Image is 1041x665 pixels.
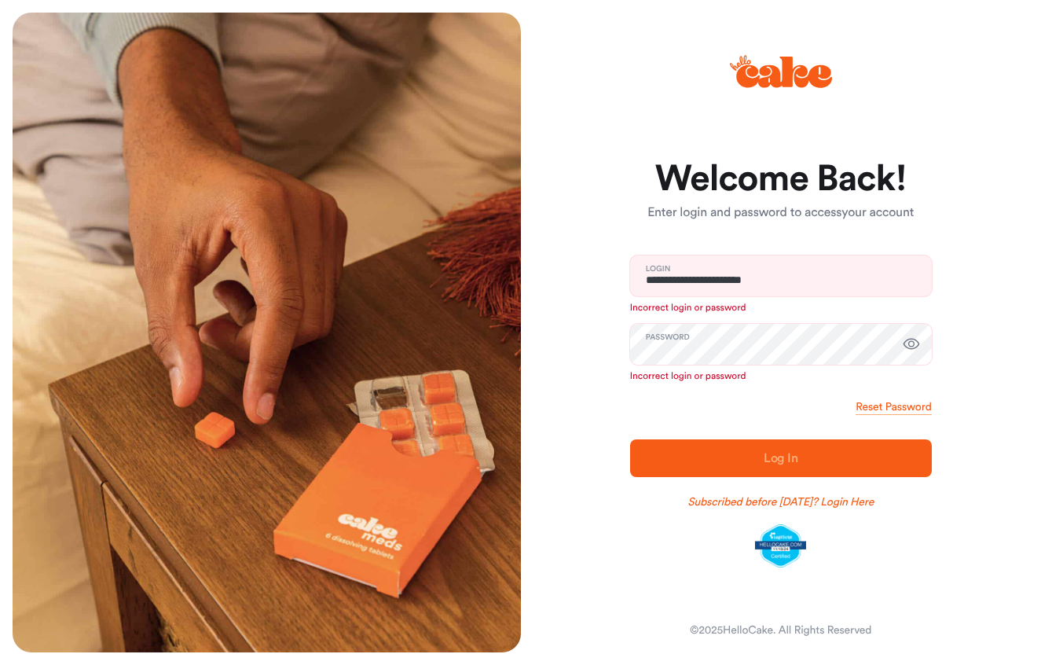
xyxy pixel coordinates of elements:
span: Log In [764,452,798,465]
p: Incorrect login or password [630,370,932,383]
p: Enter login and password to access your account [630,204,932,222]
h1: Welcome Back! [630,160,932,198]
button: Log In [630,439,932,477]
a: Reset Password [856,399,931,415]
img: legit-script-certified.png [755,524,806,568]
p: Incorrect login or password [630,302,932,314]
a: Subscribed before [DATE]? Login Here [687,494,874,510]
div: © 2025 HelloCake. All Rights Reserved [690,623,871,638]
